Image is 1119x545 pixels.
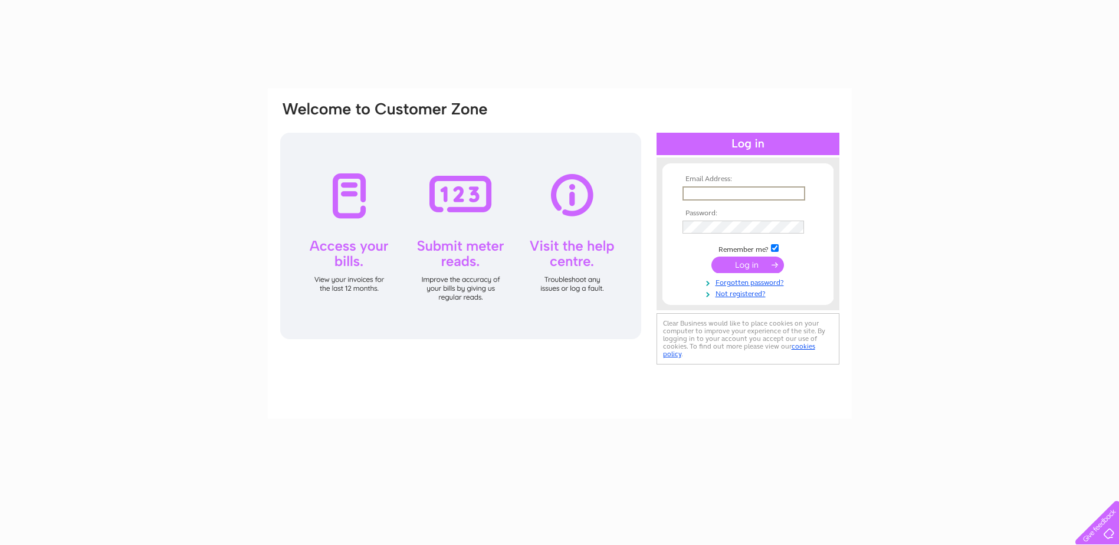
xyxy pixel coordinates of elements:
td: Remember me? [680,242,816,254]
th: Password: [680,209,816,218]
th: Email Address: [680,175,816,183]
a: Not registered? [682,287,816,298]
input: Submit [711,257,784,273]
a: Forgotten password? [682,276,816,287]
div: Clear Business would like to place cookies on your computer to improve your experience of the sit... [657,313,839,365]
a: cookies policy [663,342,815,358]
